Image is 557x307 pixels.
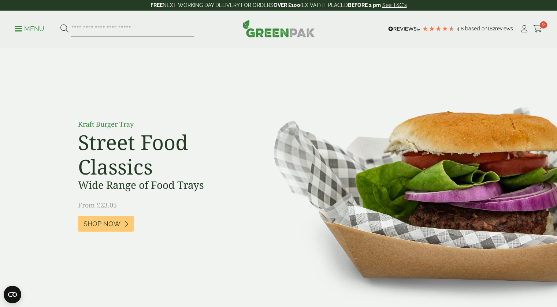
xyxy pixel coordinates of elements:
[78,179,243,191] h3: Wide Range of Food Trays
[4,286,21,303] button: Open CMP widget
[457,26,465,31] span: 4.8
[533,25,542,33] i: Cart
[487,26,495,31] span: 182
[78,119,243,129] p: Kraft Burger Tray
[15,25,44,32] a: Menu
[533,23,542,34] a: 0
[382,2,407,8] a: See T&C's
[78,201,117,209] span: From £23.05
[540,21,547,29] span: 0
[520,25,529,33] i: My Account
[465,26,487,31] span: Based on
[274,2,300,8] strong: OVER £100
[495,26,513,31] span: reviews
[422,25,455,32] div: 4.79 Stars
[348,2,381,8] strong: BEFORE 2 pm
[78,216,134,232] a: Shop Now
[151,2,163,8] strong: FREE
[78,130,243,179] h2: Street Food Classics
[242,20,315,37] img: GreenPak Supplies
[15,25,44,33] p: Menu
[388,26,420,31] img: REVIEWS.io
[83,220,120,228] span: Shop Now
